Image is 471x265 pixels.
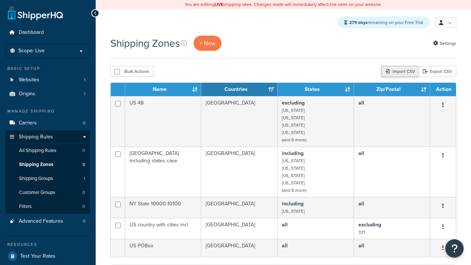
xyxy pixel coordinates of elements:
small: [US_STATE] [282,172,305,179]
b: all [358,149,364,157]
a: Carriers 0 [6,116,90,130]
td: US country with cities incl [125,218,201,239]
span: 0 [82,190,85,196]
a: Filters 0 [6,200,90,213]
span: Dashboard [19,29,44,36]
td: [GEOGRAPHIC_DATA] including states case [125,146,201,197]
span: 0 [83,218,85,225]
div: remaining on your Free Trial [337,17,430,28]
li: Advanced Features [6,215,90,228]
b: including [282,200,304,208]
a: Shipping Rules [6,130,90,144]
span: + New [199,39,216,47]
small: [US_STATE] [282,165,305,172]
span: 1 [84,91,85,97]
small: [US_STATE] [282,208,305,215]
button: Bulk Actions [110,66,153,77]
th: Zip/Postal: activate to sort column ascending [354,83,430,96]
td: US POBox [125,239,201,257]
button: Open Resource Center [445,239,464,258]
span: 1 [84,77,85,83]
b: including [282,149,304,157]
a: Shipping Groups 1 [6,172,90,185]
a: Settings [433,38,456,49]
small: [US_STATE] [282,114,305,121]
b: all [358,99,364,107]
td: [GEOGRAPHIC_DATA] [201,239,277,257]
b: all [282,242,288,250]
span: Shipping Rules [19,134,53,140]
b: all [358,200,364,208]
span: Test Your Rates [20,253,56,259]
td: US 48 [125,96,201,146]
div: Resources [6,241,90,248]
td: [GEOGRAPHIC_DATA] [201,197,277,218]
small: [US_STATE] [282,158,305,164]
span: 0 [82,148,85,154]
span: Carriers [19,120,37,126]
div: Import CSV [381,66,419,77]
th: Name: activate to sort column ascending [125,83,201,96]
h1: Shipping Zones [110,36,180,50]
b: LIVE [215,1,223,8]
span: Shipping Zones [19,162,53,168]
span: Filters [19,204,32,210]
b: all [282,221,288,229]
a: Websites 1 [6,73,90,87]
small: (and 8 more) [282,137,307,143]
div: Basic Setup [6,66,90,72]
th: Action [430,83,456,96]
li: Carriers [6,116,90,130]
a: Export CSV [419,66,456,77]
td: [GEOGRAPHIC_DATA] [201,146,277,197]
a: Advanced Features 0 [6,215,90,228]
span: 0 [83,120,85,126]
a: Shipping Zones 5 [6,158,90,172]
div: Manage Shipping [6,108,90,114]
b: excluding [282,99,305,107]
td: [GEOGRAPHIC_DATA] [201,218,277,239]
b: excluding [358,221,381,229]
small: 321 [358,229,365,236]
li: Shipping Rules [6,130,90,214]
li: Origins [6,87,90,101]
a: Origins 1 [6,87,90,101]
li: All Shipping Rules [6,144,90,158]
small: [US_STATE] [282,107,305,114]
th: States: activate to sort column ascending [277,83,354,96]
td: [GEOGRAPHIC_DATA] [201,96,277,146]
small: [US_STATE] [282,122,305,128]
strong: 279 days [349,19,368,26]
a: Customer Groups 0 [6,186,90,199]
td: NY State 10000-10100 [125,197,201,218]
a: Test Your Rates [6,250,90,263]
span: 0 [82,204,85,210]
small: [US_STATE] [282,180,305,186]
b: all [358,242,364,250]
span: Origins [19,91,35,97]
span: Scope: Live [18,48,45,54]
span: All Shipping Rules [19,148,56,154]
span: 5 [82,162,85,168]
th: Countries: activate to sort column ascending [201,83,277,96]
li: Customer Groups [6,186,90,199]
li: Filters [6,200,90,213]
span: Customer Groups [19,190,55,196]
a: Dashboard [6,26,90,39]
span: Shipping Groups [19,176,53,182]
span: Advanced Features [19,218,63,225]
a: ShipperHQ Home [8,6,63,20]
small: [US_STATE] [282,129,305,136]
span: Websites [19,77,39,83]
span: 1 [84,176,85,182]
a: All Shipping Rules 0 [6,144,90,158]
li: Shipping Groups [6,172,90,185]
a: + New [194,36,222,51]
li: Websites [6,73,90,87]
li: Shipping Zones [6,158,90,172]
small: (and 8 more) [282,187,307,194]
